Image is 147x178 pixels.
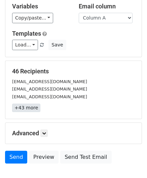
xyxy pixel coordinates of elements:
h5: Variables [12,3,69,10]
a: Load... [12,40,38,50]
a: Send [5,151,27,164]
iframe: Chat Widget [113,146,147,178]
a: Templates [12,30,41,37]
a: Send Test Email [60,151,111,164]
h5: Advanced [12,130,135,137]
h5: 46 Recipients [12,68,135,75]
a: +43 more [12,104,40,112]
a: Preview [29,151,59,164]
small: [EMAIL_ADDRESS][DOMAIN_NAME] [12,94,87,99]
h5: Email column [79,3,135,10]
small: [EMAIL_ADDRESS][DOMAIN_NAME] [12,86,87,92]
button: Save [48,40,66,50]
small: [EMAIL_ADDRESS][DOMAIN_NAME] [12,79,87,84]
a: Copy/paste... [12,13,53,23]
